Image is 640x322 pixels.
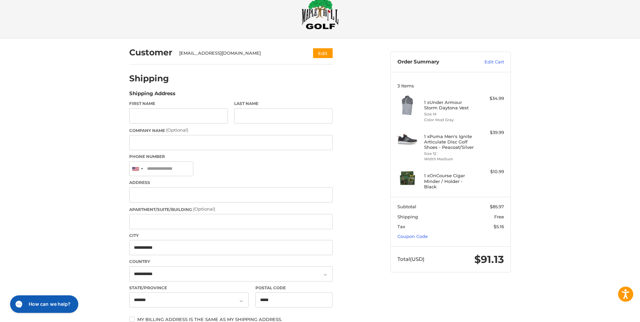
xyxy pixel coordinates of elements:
[424,117,476,123] li: Color Mod Gray
[7,293,80,315] iframe: Gorgias live chat messenger
[129,259,333,265] label: Country
[129,90,175,101] legend: Shipping Address
[129,180,333,186] label: Address
[494,214,504,219] span: Free
[424,156,476,162] li: Width Medium
[490,204,504,209] span: $85.97
[424,173,476,189] h4: 1 x OnCourse Cigar Minder / Holder - Black
[129,285,249,291] label: State/Province
[129,127,333,134] label: Company Name
[424,151,476,157] li: Size 12
[397,83,504,88] h3: 3 Items
[424,111,476,117] li: Size M
[477,129,504,136] div: $39.99
[129,73,169,84] h2: Shipping
[397,214,418,219] span: Shipping
[234,101,333,107] label: Last Name
[166,127,188,133] small: (Optional)
[397,224,405,229] span: Tax
[477,95,504,102] div: $34.99
[130,162,145,176] div: United States: +1
[179,50,300,57] div: [EMAIL_ADDRESS][DOMAIN_NAME]
[397,204,416,209] span: Subtotal
[474,253,504,266] span: $91.13
[397,256,424,262] span: Total (USD)
[193,206,215,212] small: (Optional)
[129,154,333,160] label: Phone Number
[424,100,476,111] h4: 1 x Under Armour Storm Daytona Vest
[129,233,333,239] label: City
[397,234,428,239] a: Coupon Code
[477,168,504,175] div: $10.99
[129,47,172,58] h2: Customer
[129,101,228,107] label: First Name
[129,317,333,322] label: My billing address is the same as my shipping address.
[129,206,333,213] label: Apartment/Suite/Building
[397,59,470,65] h3: Order Summary
[470,59,504,65] a: Edit Cart
[494,224,504,229] span: $5.16
[313,48,333,58] button: Edit
[424,134,476,150] h4: 1 x Puma Men's Ignite Articulate Disc Golf Shoes - Peacoat/Silver
[255,285,333,291] label: Postal Code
